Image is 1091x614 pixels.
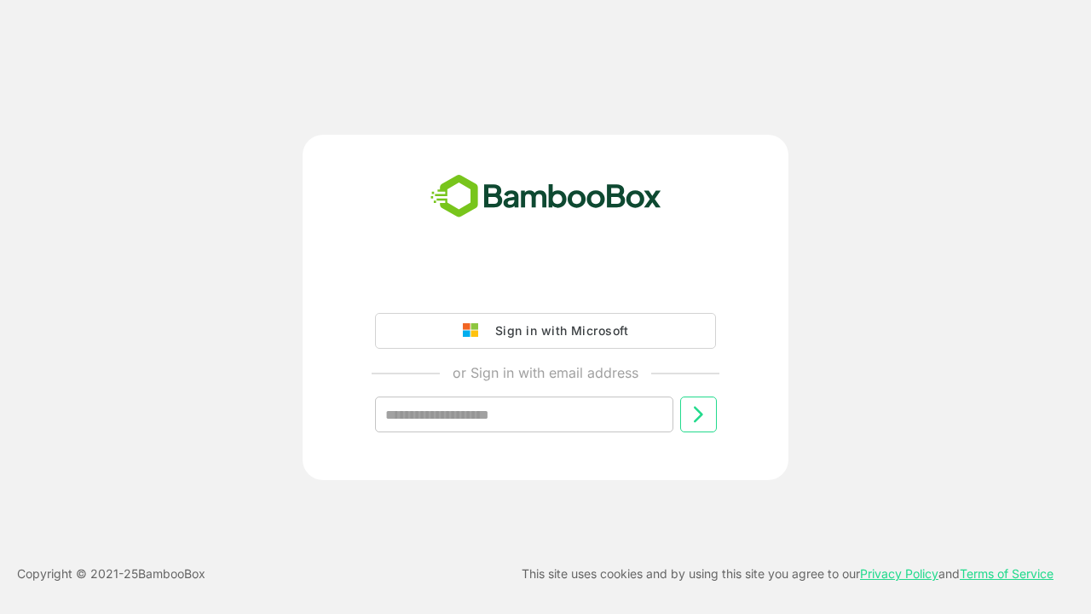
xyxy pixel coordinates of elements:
button: Sign in with Microsoft [375,313,716,349]
div: Sign in with Microsoft [487,320,628,342]
p: This site uses cookies and by using this site you agree to our and [522,564,1053,584]
a: Terms of Service [960,566,1053,581]
a: Privacy Policy [860,566,938,581]
img: google [463,323,487,339]
p: or Sign in with email address [453,362,638,383]
img: bamboobox [421,169,671,225]
p: Copyright © 2021- 25 BambooBox [17,564,205,584]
